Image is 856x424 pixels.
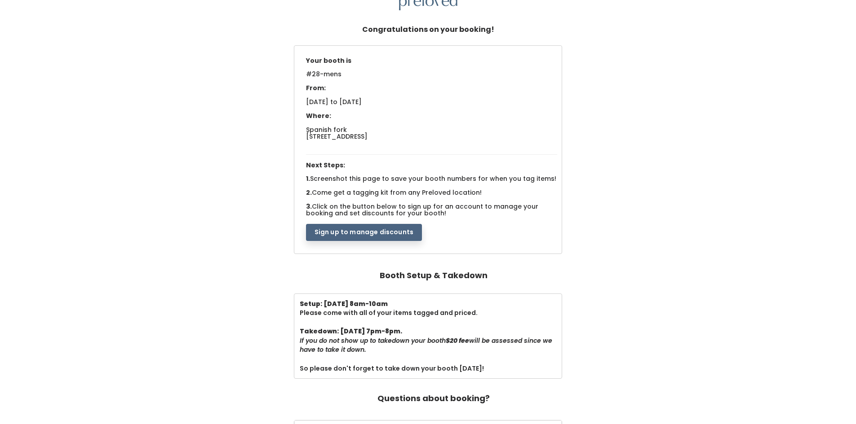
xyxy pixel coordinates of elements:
[306,161,345,170] span: Next Steps:
[306,227,422,236] a: Sign up to manage discounts
[377,389,490,407] h4: Questions about booking?
[302,53,562,241] div: 1. 2. 3.
[306,97,362,106] span: [DATE] to [DATE]
[306,56,351,65] span: Your booth is
[312,188,482,197] span: Come get a tagging kit from any Preloved location!
[306,202,538,218] span: Click on the button below to sign up for an account to manage your booking and set discounts for ...
[446,336,469,345] b: $20 fee
[306,70,342,84] span: #28-mens
[300,327,402,336] b: Takedown: [DATE] 7pm-8pm.
[306,125,368,141] span: Spanish fork [STREET_ADDRESS]
[300,336,552,354] i: If you do not show up to takedown your booth will be assessed since we have to take it down.
[300,299,388,308] b: Setup: [DATE] 8am-10am
[362,21,494,38] h5: Congratulations on your booking!
[306,83,326,92] span: From:
[306,224,422,241] button: Sign up to manage discounts
[300,299,557,373] div: Please come with all of your items tagged and priced. So please don't forget to take down your bo...
[380,267,488,284] h4: Booth Setup & Takedown
[306,111,331,120] span: Where:
[310,174,556,183] span: Screenshot this page to save your booth numbers for when you tag items!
